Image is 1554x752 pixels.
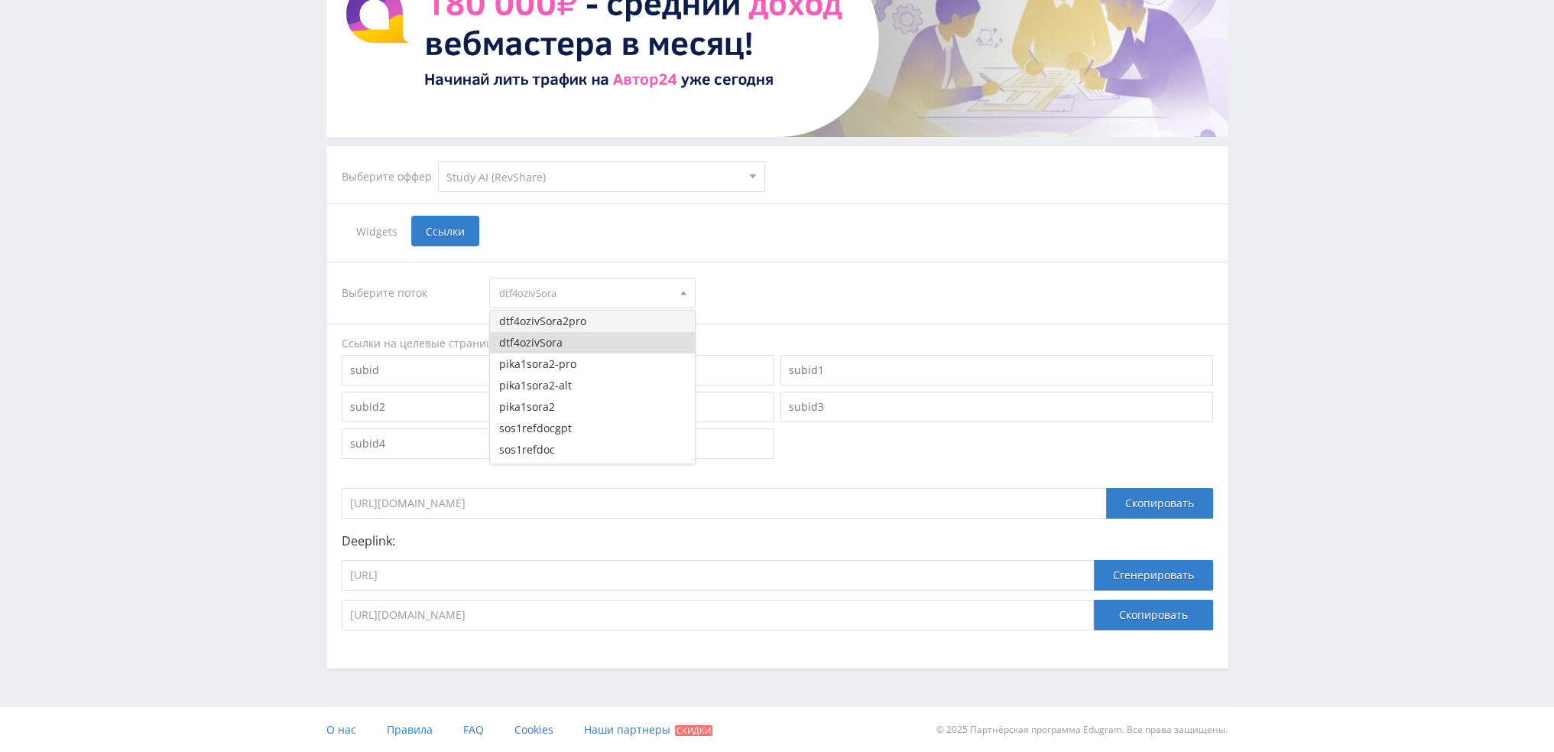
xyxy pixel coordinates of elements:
button: pika1sora2-pro [490,353,695,375]
input: subid2 [342,392,774,422]
button: dtf4ozivSora [490,332,695,353]
span: FAQ [463,722,484,737]
p: Deeplink: [342,534,1213,548]
span: Cookies [514,722,553,737]
button: sos1refdoc [490,439,695,461]
span: dtf4ozivSora [499,278,672,308]
div: Выберите оффер [342,171,438,183]
button: Скопировать [1094,600,1213,630]
button: pika1sora2-alt [490,375,695,396]
input: subid [342,355,774,386]
span: Правила [387,722,433,737]
div: Выберите поток [342,278,475,308]
input: subid4 [342,428,774,459]
input: subid3 [780,392,1213,422]
span: Ссылки [411,216,479,246]
span: Наши партнеры [584,722,670,737]
button: dtf4ozivSora2pro [490,311,695,332]
span: Widgets [342,216,411,246]
button: sos1refdocgpt [490,418,695,439]
div: Ссылки на целевые страницы оффера. [342,336,1213,351]
div: Скопировать [1106,488,1213,519]
button: dtffotvidkli25 [490,461,695,482]
span: О нас [326,722,356,737]
input: subid1 [780,355,1213,386]
span: Скидки [675,725,712,736]
button: pika1sora2 [490,396,695,418]
button: Сгенерировать [1094,560,1213,591]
